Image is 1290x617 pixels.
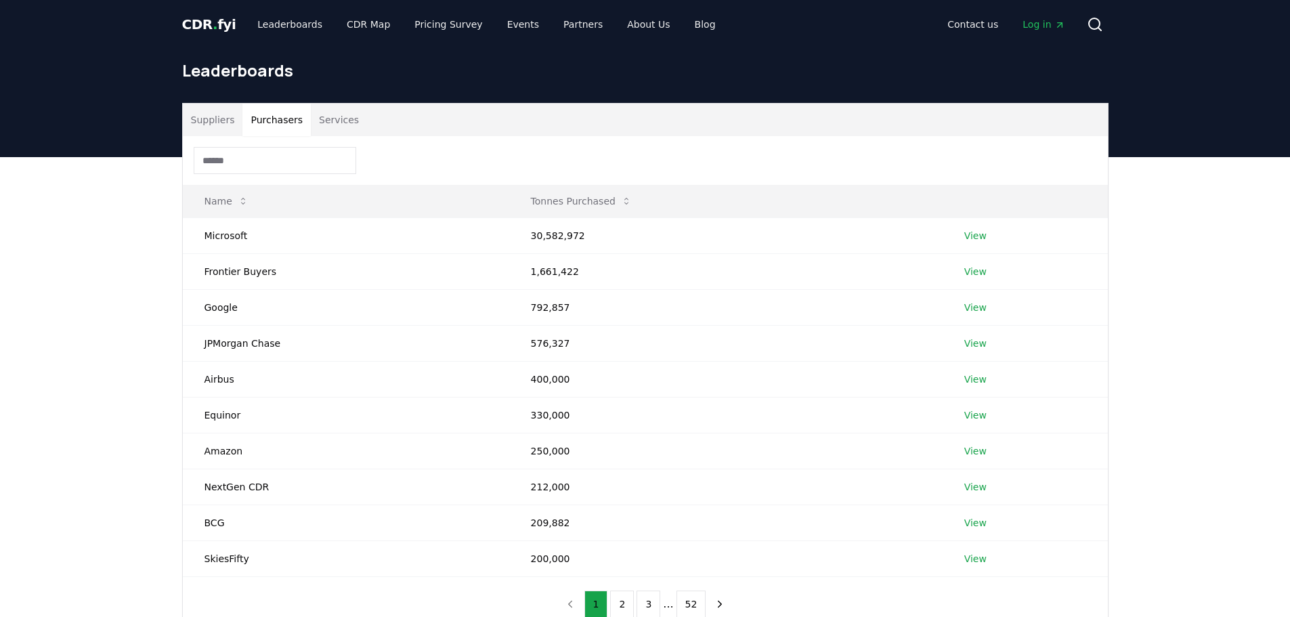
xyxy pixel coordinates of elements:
[509,505,943,540] td: 209,882
[336,12,401,37] a: CDR Map
[964,552,987,566] a: View
[183,433,509,469] td: Amazon
[194,188,259,215] button: Name
[183,540,509,576] td: SkiesFifty
[684,12,727,37] a: Blog
[246,12,333,37] a: Leaderboards
[213,16,217,33] span: .
[496,12,550,37] a: Events
[509,253,943,289] td: 1,661,422
[509,433,943,469] td: 250,000
[509,289,943,325] td: 792,857
[182,16,236,33] span: CDR fyi
[183,397,509,433] td: Equinor
[183,253,509,289] td: Frontier Buyers
[311,104,367,136] button: Services
[964,373,987,386] a: View
[1012,12,1075,37] a: Log in
[509,217,943,253] td: 30,582,972
[553,12,614,37] a: Partners
[509,469,943,505] td: 212,000
[509,361,943,397] td: 400,000
[964,301,987,314] a: View
[964,444,987,458] a: View
[964,516,987,530] a: View
[964,337,987,350] a: View
[183,505,509,540] td: BCG
[964,265,987,278] a: View
[183,361,509,397] td: Airbus
[404,12,493,37] a: Pricing Survey
[616,12,681,37] a: About Us
[183,104,243,136] button: Suppliers
[663,596,673,612] li: ...
[520,188,643,215] button: Tonnes Purchased
[937,12,1009,37] a: Contact us
[964,229,987,242] a: View
[937,12,1075,37] nav: Main
[183,289,509,325] td: Google
[182,15,236,34] a: CDR.fyi
[509,540,943,576] td: 200,000
[964,480,987,494] a: View
[183,217,509,253] td: Microsoft
[242,104,311,136] button: Purchasers
[964,408,987,422] a: View
[183,469,509,505] td: NextGen CDR
[509,397,943,433] td: 330,000
[509,325,943,361] td: 576,327
[1023,18,1065,31] span: Log in
[183,325,509,361] td: JPMorgan Chase
[182,60,1109,81] h1: Leaderboards
[246,12,726,37] nav: Main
